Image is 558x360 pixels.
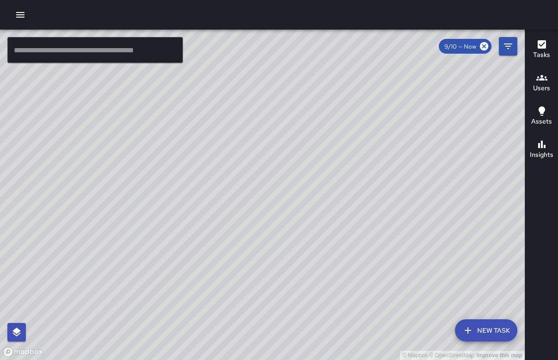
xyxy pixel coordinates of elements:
button: Insights [525,133,558,167]
div: 9/10 — Now [439,39,491,54]
span: 9/10 — Now [439,43,482,50]
button: Users [525,67,558,100]
h6: Users [533,83,550,93]
button: Assets [525,100,558,133]
button: New Task [455,319,517,341]
h6: Tasks [533,50,550,60]
h6: Assets [531,117,552,127]
button: Tasks [525,33,558,67]
button: Filters [499,37,517,56]
h6: Insights [530,150,553,160]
